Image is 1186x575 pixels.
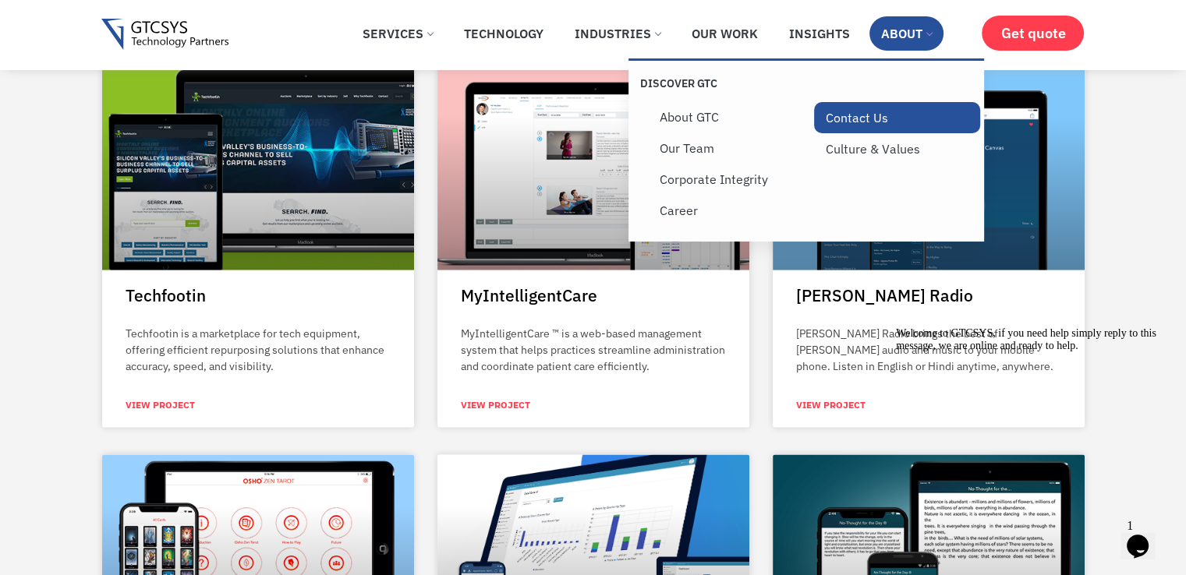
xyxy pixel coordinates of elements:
[814,102,980,133] a: Contact Us
[648,101,814,132] a: About GTC
[6,6,287,31] div: Welcome to GTCSYS, if you need help simply reply to this message, we are online and ready to help.
[796,325,1061,374] p: [PERSON_NAME] Radio brings the best of [PERSON_NAME] audio and music to your mobile phone. Listen...
[869,16,943,51] a: About
[351,16,444,51] a: Services
[461,284,597,305] a: MyIntelligentCare
[126,397,195,411] a: Read more about Techfootin
[437,64,749,270] a: patient management system
[796,397,866,411] a: Read more about OSHO Radio
[101,19,228,51] img: Gtcsys logo
[796,284,973,305] a: [PERSON_NAME] Radio
[6,6,267,30] span: Welcome to GTCSYS, if you need help simply reply to this message, we are online and ready to help.
[982,16,1084,51] a: Get quote
[102,64,414,270] a: techfootin thumb
[648,195,814,226] a: Career
[777,16,862,51] a: Insights
[452,16,555,51] a: Technology
[814,133,980,164] a: Culture & Values
[126,325,391,374] p: Techfootin is a marketplace for tech equipment, offering efficient repurposing solutions that enh...
[1121,513,1170,559] iframe: chat widget
[648,132,814,164] a: Our Team
[890,321,1170,505] iframe: chat widget
[461,397,530,411] a: Read more about MyIntelligentCare
[680,16,770,51] a: Our Work
[648,164,814,195] a: Corporate Integrity
[1000,25,1065,41] span: Get quote
[126,284,206,305] a: Techfootin
[461,325,726,374] p: MyIntelligentCare ™ is a web-based management system that helps practices streamline administrati...
[563,16,672,51] a: Industries
[640,76,806,90] p: Discover GTC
